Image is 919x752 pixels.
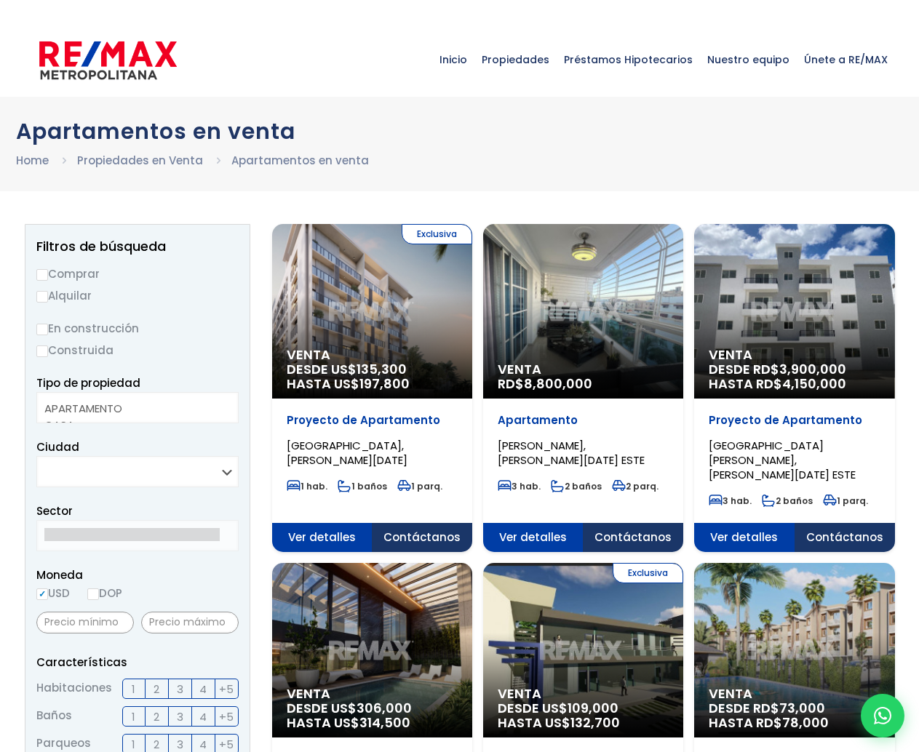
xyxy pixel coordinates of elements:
span: Moneda [36,566,239,584]
span: Exclusiva [613,563,683,583]
span: 1 parq. [397,480,442,492]
span: Contáctanos [583,523,683,552]
span: HASTA US$ [287,716,458,730]
span: Inicio [432,38,474,81]
span: Venta [287,687,458,701]
a: Apartamentos en venta [231,153,369,168]
span: Nuestro equipo [700,38,797,81]
span: 73,000 [779,699,825,717]
a: Propiedades en Venta [77,153,203,168]
span: 4,150,000 [782,375,846,393]
span: Habitaciones [36,679,112,699]
span: RD$ [498,375,592,393]
a: Home [16,153,49,168]
span: 4 [199,708,207,726]
span: 4 [199,680,207,698]
span: Ver detalles [483,523,584,552]
span: Baños [36,706,72,727]
label: Construida [36,341,239,359]
span: 2 baños [762,495,813,507]
span: [GEOGRAPHIC_DATA][PERSON_NAME], [PERSON_NAME][DATE] ESTE [709,438,856,482]
span: 2 [154,708,159,726]
label: USD [36,584,70,602]
span: 3 [177,708,183,726]
a: Inicio [432,23,474,96]
span: Únete a RE/MAX [797,38,895,81]
span: 314,500 [359,713,410,732]
input: Precio mínimo [36,612,134,633]
span: [GEOGRAPHIC_DATA], [PERSON_NAME][DATE] [287,438,407,468]
option: APARTAMENTO [44,400,220,417]
span: 1 [132,708,135,726]
span: Préstamos Hipotecarios [557,38,700,81]
span: 3 hab. [498,480,541,492]
span: Sector [36,503,73,519]
a: Nuestro equipo [700,23,797,96]
span: Venta [709,348,880,362]
p: Proyecto de Apartamento [287,413,458,428]
span: 3,900,000 [779,360,846,378]
span: Contáctanos [795,523,895,552]
span: HASTA US$ [287,377,458,391]
span: +5 [219,680,234,698]
span: 132,700 [570,713,620,732]
p: Características [36,653,239,671]
a: Propiedades [474,23,557,96]
span: 1 [132,680,135,698]
span: Propiedades [474,38,557,81]
label: DOP [87,584,122,602]
a: Venta DESDE RD$3,900,000 HASTA RD$4,150,000 Proyecto de Apartamento [GEOGRAPHIC_DATA][PERSON_NAME... [694,224,894,552]
img: remax-metropolitana-logo [39,39,177,82]
span: DESDE RD$ [709,362,880,391]
input: En construcción [36,324,48,335]
span: Exclusiva [402,224,472,244]
span: 3 hab. [709,495,752,507]
a: Préstamos Hipotecarios [557,23,700,96]
span: 135,300 [357,360,407,378]
label: En construcción [36,319,239,337]
span: Ver detalles [272,523,373,552]
span: DESDE US$ [498,701,669,730]
input: Comprar [36,269,48,281]
input: Construida [36,345,48,357]
option: CASA [44,417,220,433]
span: HASTA US$ [498,716,669,730]
input: Alquilar [36,291,48,303]
span: 78,000 [782,713,829,732]
span: DESDE US$ [287,362,458,391]
span: DESDE US$ [287,701,458,730]
a: Exclusiva Venta DESDE US$135,300 HASTA US$197,800 Proyecto de Apartamento [GEOGRAPHIC_DATA], [PER... [272,224,472,552]
a: RE/MAX Metropolitana [39,23,177,96]
span: Venta [287,348,458,362]
span: 8,800,000 [524,375,592,393]
a: Únete a RE/MAX [797,23,895,96]
span: 2 parq. [612,480,659,492]
span: DESDE RD$ [709,701,880,730]
span: Tipo de propiedad [36,375,140,391]
label: Alquilar [36,287,239,305]
input: Precio máximo [141,612,239,633]
span: HASTA RD$ [709,716,880,730]
input: DOP [87,588,99,600]
span: +5 [219,708,234,726]
span: 1 parq. [823,495,868,507]
span: 306,000 [357,699,412,717]
span: 3 [177,680,183,698]
span: Venta [709,687,880,701]
span: 197,800 [359,375,410,393]
span: Venta [498,687,669,701]
span: 109,000 [568,699,618,717]
p: Apartamento [498,413,669,428]
a: Venta RD$8,800,000 Apartamento [PERSON_NAME], [PERSON_NAME][DATE] ESTE 3 hab. 2 baños 2 parq. Ver... [483,224,683,552]
label: Comprar [36,265,239,283]
span: 2 baños [551,480,602,492]
p: Proyecto de Apartamento [709,413,880,428]
span: [PERSON_NAME], [PERSON_NAME][DATE] ESTE [498,438,645,468]
span: Contáctanos [372,523,472,552]
span: Ciudad [36,439,79,455]
span: 2 [154,680,159,698]
span: 1 baños [338,480,387,492]
span: 1 hab. [287,480,327,492]
h2: Filtros de búsqueda [36,239,239,254]
span: HASTA RD$ [709,377,880,391]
